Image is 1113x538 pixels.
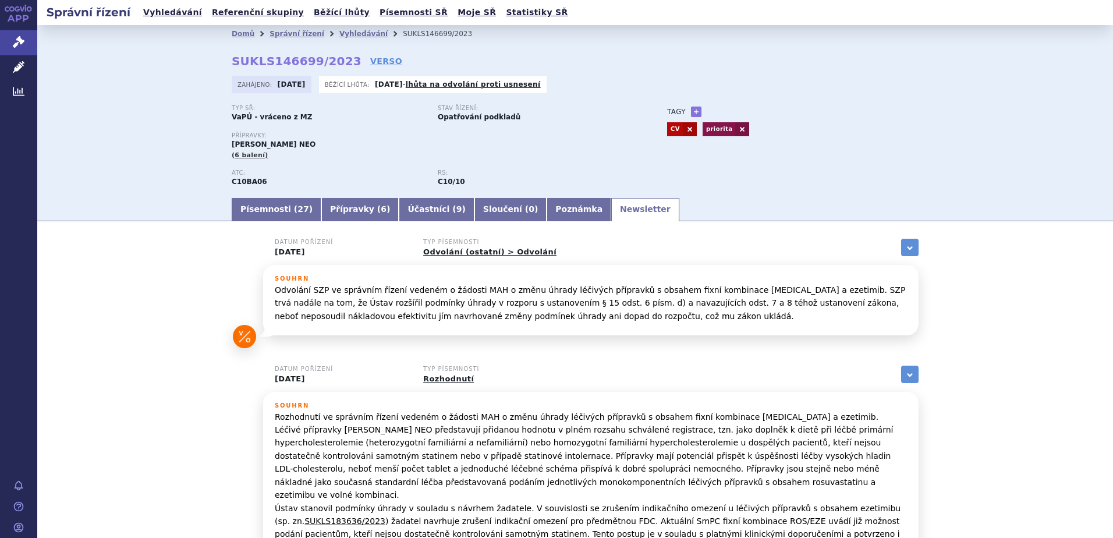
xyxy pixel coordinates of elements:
p: - [375,80,541,89]
p: [DATE] [275,247,409,257]
a: CV [667,122,683,136]
p: RS: [438,169,632,176]
strong: VaPÚ - vráceno z MZ [232,113,312,121]
span: (6 balení) [232,151,268,159]
a: Rozhodnutí [423,374,474,383]
h3: Tagy [667,105,686,119]
a: Poznámka [547,198,611,221]
a: SUKLS183636/2023 [304,516,385,526]
span: 27 [297,204,309,214]
a: Statistiky SŘ [502,5,571,20]
a: Moje SŘ [454,5,499,20]
h3: Typ písemnosti [423,239,557,246]
a: Písemnosti SŘ [376,5,451,20]
a: Domů [232,30,254,38]
h3: Datum pořízení [275,239,409,246]
span: [PERSON_NAME] NEO [232,140,316,148]
a: Správní řízení [270,30,324,38]
a: Účastníci (9) [399,198,474,221]
strong: ROSUVASTATIN A EZETIMIB [232,178,267,186]
p: Stav řízení: [438,105,632,112]
a: Běžící lhůty [310,5,373,20]
span: Běžící lhůta: [325,80,372,89]
h2: Správní řízení [37,4,140,20]
h3: Souhrn [275,402,907,409]
a: Písemnosti (27) [232,198,321,221]
li: SUKLS146699/2023 [403,25,487,43]
a: priorita [703,122,735,136]
h3: Typ písemnosti [423,366,557,373]
a: Přípravky (6) [321,198,399,221]
strong: Opatřování podkladů [438,113,520,121]
p: Typ SŘ: [232,105,426,112]
a: Odvolání (ostatní) > Odvolání [423,247,556,256]
a: Vyhledávání [339,30,388,38]
p: [DATE] [275,374,409,384]
p: Přípravky: [232,132,644,139]
a: zobrazit vše [901,239,919,256]
p: Odvolání SZP ve správním řízení vedeném o žádosti MAH o změnu úhrady léčivých přípravků s obsahem... [275,284,907,323]
h3: Souhrn [275,275,907,282]
a: VERSO [370,55,402,67]
p: ATC: [232,169,426,176]
a: lhůta na odvolání proti usnesení [406,80,541,89]
h3: Datum pořízení [275,366,409,373]
a: + [691,107,701,117]
strong: [DATE] [278,80,306,89]
a: Sloučení (0) [474,198,547,221]
a: Newsletter [611,198,679,221]
strong: SUKLS146699/2023 [232,54,361,68]
span: 6 [381,204,387,214]
a: Vyhledávání [140,5,205,20]
span: Zahájeno: [238,80,274,89]
strong: [DATE] [375,80,403,89]
a: Referenční skupiny [208,5,307,20]
span: 9 [456,204,462,214]
a: zobrazit vše [901,366,919,383]
strong: rosuvastatin a ezetimib [438,178,465,186]
span: 0 [529,204,534,214]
